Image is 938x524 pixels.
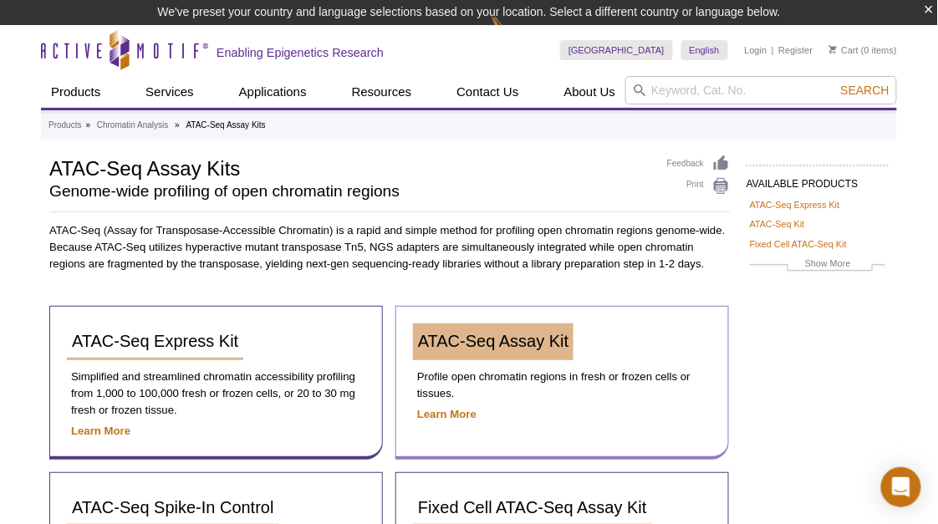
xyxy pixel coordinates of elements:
li: (0 items) [829,40,897,60]
a: Learn More [71,425,130,437]
a: Contact Us [446,76,528,108]
p: ATAC-Seq (Assay for Transposase-Accessible Chromatin) is a rapid and simple method for profiling ... [49,222,730,272]
a: ATAC-Seq Assay Kit [413,323,574,360]
span: ATAC-Seq Spike-In Control [72,498,274,516]
a: Fixed Cell ATAC-Seq Kit [750,237,847,252]
a: Print [667,177,730,196]
a: Register [778,44,813,56]
a: Products [41,76,110,108]
a: Cart [829,44,859,56]
a: About Us [554,76,626,108]
a: ATAC-Seq Express Kit [750,197,840,212]
input: Keyword, Cat. No. [625,76,897,104]
span: ATAC-Seq Assay Kit [418,332,568,350]
a: ATAC-Seq Express Kit [67,323,243,360]
span: Search [841,84,890,97]
li: » [175,120,180,130]
a: English [681,40,728,60]
p: Profile open chromatin regions in fresh or frozen cells or tissues. [413,369,711,402]
div: Open Intercom Messenger [881,467,921,507]
a: Resources [342,76,422,108]
a: Feedback [667,155,730,173]
a: Learn More [417,408,477,420]
li: ATAC-Seq Assay Kits [186,120,266,130]
p: Simplified and streamlined chromatin accessibility profiling from 1,000 to 100,000 fresh or froze... [67,369,365,419]
a: Services [135,76,204,108]
a: ATAC-Seq Kit [750,216,805,231]
a: Products [48,118,81,133]
h2: Genome-wide profiling of open chromatin regions [49,184,650,199]
img: Your Cart [829,45,837,53]
span: ATAC-Seq Express Kit [72,332,238,350]
a: [GEOGRAPHIC_DATA] [560,40,673,60]
img: Change Here [491,13,535,52]
span: Fixed Cell ATAC-Seq Assay Kit [418,498,647,516]
li: | [772,40,774,60]
h2: AVAILABLE PRODUCTS [747,165,889,195]
a: Chromatin Analysis [97,118,169,133]
li: » [85,120,90,130]
a: Show More [750,256,885,275]
button: Search [836,83,895,98]
a: Applications [229,76,317,108]
h1: ATAC-Seq Assay Kits [49,155,650,180]
h2: Enabling Epigenetics Research [217,45,384,60]
a: Login [745,44,767,56]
